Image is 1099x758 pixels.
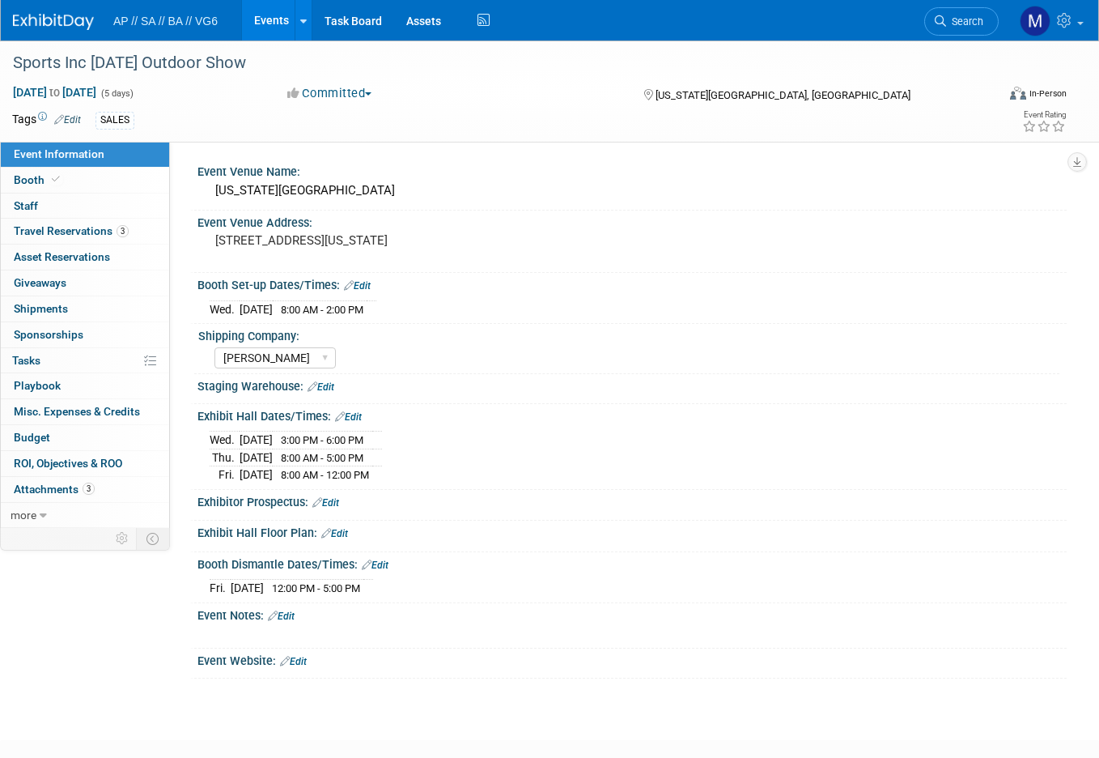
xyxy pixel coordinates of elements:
[268,611,295,622] a: Edit
[1,245,169,270] a: Asset Reservations
[335,411,362,423] a: Edit
[197,404,1067,425] div: Exhibit Hall Dates/Times:
[1,451,169,476] a: ROI, Objectives & ROO
[12,354,40,367] span: Tasks
[197,603,1067,624] div: Event Notes:
[197,521,1067,542] div: Exhibit Hall Floor Plan:
[1,142,169,167] a: Event Information
[281,469,369,481] span: 8:00 AM - 12:00 PM
[210,432,240,449] td: Wed.
[240,466,273,483] td: [DATE]
[14,302,68,315] span: Shipments
[362,560,388,571] a: Edit
[7,49,977,78] div: Sports Inc [DATE] Outdoor Show
[14,457,122,470] span: ROI, Objectives & ROO
[1,194,169,219] a: Staff
[1,399,169,424] a: Misc. Expenses & Credits
[1,348,169,373] a: Tasks
[946,15,983,28] span: Search
[108,528,137,549] td: Personalize Event Tab Strip
[1010,87,1026,100] img: Format-Inperson.png
[14,405,140,418] span: Misc. Expenses & Credits
[14,250,110,263] span: Asset Reservations
[1,322,169,347] a: Sponsorships
[240,449,273,466] td: [DATE]
[11,509,36,522] span: more
[197,649,1067,670] div: Event Website:
[210,580,231,597] td: Fri.
[54,114,81,126] a: Edit
[14,199,38,212] span: Staff
[12,111,81,130] td: Tags
[198,324,1059,344] div: Shipping Company:
[14,431,50,444] span: Budget
[197,211,1067,231] div: Event Venue Address:
[1,373,169,398] a: Playbook
[308,381,334,393] a: Edit
[47,86,62,99] span: to
[14,483,95,496] span: Attachments
[197,490,1067,511] div: Exhibitor Prospectus:
[911,84,1067,109] div: Event Format
[272,582,360,594] span: 12:00 PM - 5:00 PM
[240,300,273,317] td: [DATE]
[1,270,169,296] a: Giveaways
[1,219,169,244] a: Travel Reservations3
[210,178,1054,203] div: [US_STATE][GEOGRAPHIC_DATA]
[1,168,169,193] a: Booth
[1,425,169,450] a: Budget
[1,503,169,528] a: more
[210,449,240,466] td: Thu.
[83,483,95,495] span: 3
[1022,111,1066,119] div: Event Rating
[197,374,1067,395] div: Staging Warehouse:
[280,656,307,667] a: Edit
[282,85,378,102] button: Committed
[210,466,240,483] td: Fri.
[281,304,363,316] span: 8:00 AM - 2:00 PM
[52,175,60,184] i: Booth reservation complete
[95,112,134,129] div: SALES
[14,328,83,341] span: Sponsorships
[924,7,999,36] a: Search
[312,497,339,509] a: Edit
[240,432,273,449] td: [DATE]
[117,225,129,237] span: 3
[14,276,66,289] span: Giveaways
[215,233,542,248] pre: [STREET_ADDRESS][US_STATE]
[1029,87,1067,100] div: In-Person
[210,300,240,317] td: Wed.
[197,160,1067,180] div: Event Venue Name:
[12,85,97,100] span: [DATE] [DATE]
[231,580,264,597] td: [DATE]
[1020,6,1050,36] img: Mike Gilmore
[281,434,363,446] span: 3:00 PM - 6:00 PM
[197,552,1067,573] div: Booth Dismantle Dates/Times:
[13,14,94,30] img: ExhibitDay
[113,15,218,28] span: AP // SA // BA // VG6
[344,280,371,292] a: Edit
[14,379,61,392] span: Playbook
[14,147,104,160] span: Event Information
[321,528,348,539] a: Edit
[1,477,169,502] a: Attachments3
[656,89,910,101] span: [US_STATE][GEOGRAPHIC_DATA], [GEOGRAPHIC_DATA]
[14,224,129,237] span: Travel Reservations
[281,452,363,464] span: 8:00 AM - 5:00 PM
[197,273,1067,294] div: Booth Set-up Dates/Times:
[1,296,169,322] a: Shipments
[100,88,134,99] span: (5 days)
[14,173,63,186] span: Booth
[137,528,170,549] td: Toggle Event Tabs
